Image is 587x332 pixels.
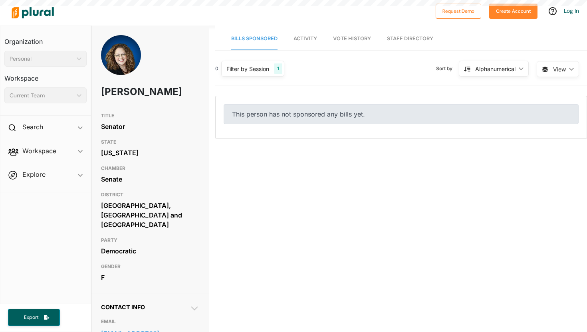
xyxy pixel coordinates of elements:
div: Senator [101,121,199,132]
span: Activity [293,36,317,41]
h1: [PERSON_NAME] [101,80,160,104]
span: Export [18,314,44,321]
div: F [101,271,199,283]
h3: DISTRICT [101,190,199,200]
div: Senate [101,173,199,185]
h3: PARTY [101,235,199,245]
a: Vote History [333,28,371,50]
span: View [553,65,566,73]
div: Filter by Session [226,65,269,73]
div: Personal [10,55,73,63]
div: This person has not sponsored any bills yet. [224,104,579,124]
a: Log In [564,7,579,14]
a: Bills Sponsored [231,28,278,50]
span: Contact Info [101,304,145,310]
h3: Workspace [4,67,87,84]
span: Sort by [436,65,459,72]
button: Export [8,309,60,326]
img: Headshot of Becca Rausch [101,35,141,81]
a: Create Account [489,6,537,15]
div: 1 [274,63,282,74]
div: Current Team [10,91,73,100]
h3: Organization [4,30,87,47]
h3: GENDER [101,262,199,271]
div: 0 [215,65,218,72]
span: Bills Sponsored [231,36,278,41]
a: Request Demo [436,6,481,15]
h2: Search [22,123,43,131]
div: [GEOGRAPHIC_DATA], [GEOGRAPHIC_DATA] and [GEOGRAPHIC_DATA] [101,200,199,231]
button: Create Account [489,4,537,19]
h3: CHAMBER [101,164,199,173]
a: Activity [293,28,317,50]
a: Staff Directory [387,28,433,50]
div: Democratic [101,245,199,257]
span: Vote History [333,36,371,41]
button: Request Demo [436,4,481,19]
div: Alphanumerical [475,65,516,73]
h3: TITLE [101,111,199,121]
div: [US_STATE] [101,147,199,159]
h3: STATE [101,137,199,147]
h3: EMAIL [101,317,199,326]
